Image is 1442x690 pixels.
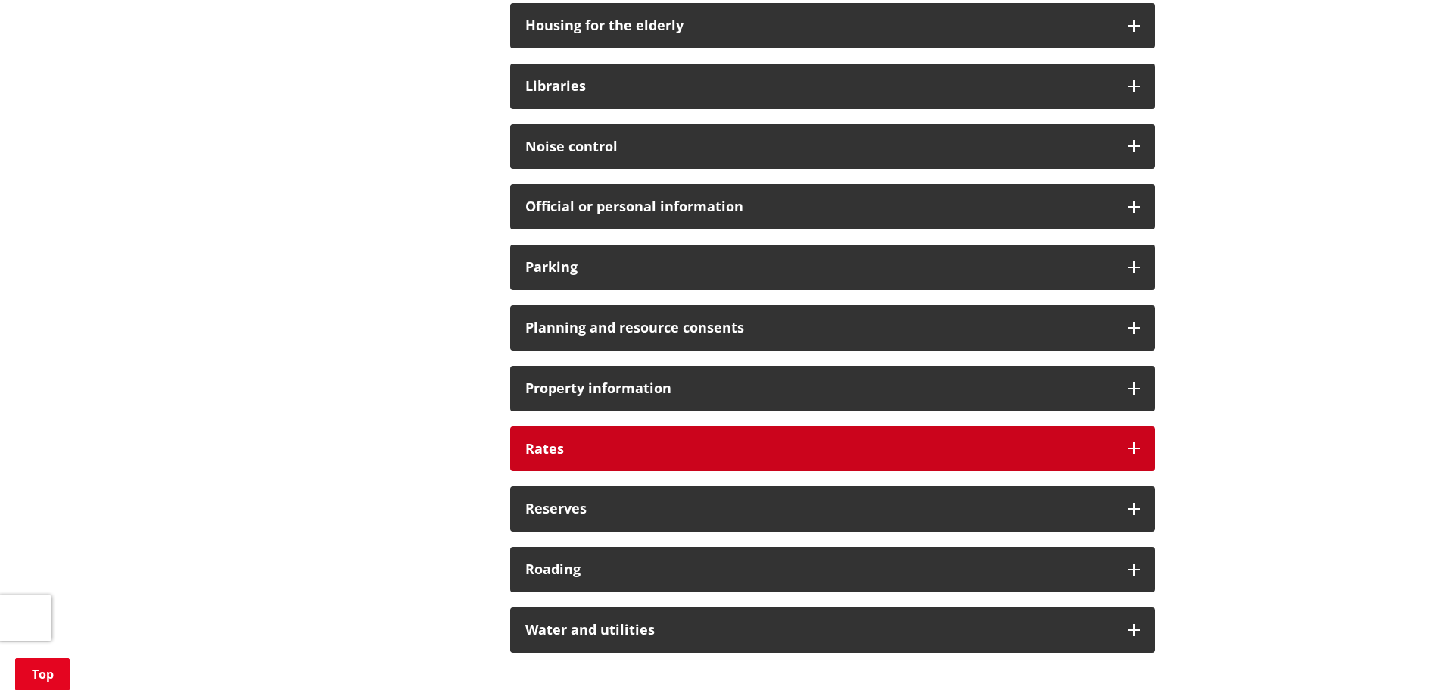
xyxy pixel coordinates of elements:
[1372,626,1427,681] iframe: Messenger Launcher
[525,260,1113,275] h3: Parking
[525,381,1113,396] h3: Property information
[525,320,1113,336] h3: Planning and resource consents
[525,623,1113,638] h3: Water and utilities
[525,139,1113,155] h3: Noise control
[15,658,70,690] a: Top
[525,562,1113,577] h3: Roading
[525,79,1113,94] h3: Libraries
[525,199,1113,214] h3: Official or personal information
[525,18,1113,33] h3: Housing for the elderly
[525,442,1113,457] h3: Rates
[525,501,1113,517] h3: Reserves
